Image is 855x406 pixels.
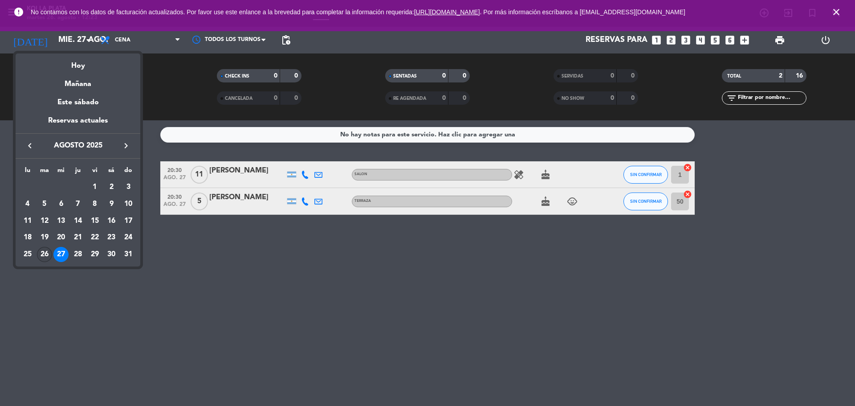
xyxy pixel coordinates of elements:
div: Reservas actuales [16,115,140,133]
div: 1 [87,180,102,195]
td: 24 de agosto de 2025 [120,229,137,246]
div: 22 [87,230,102,245]
th: jueves [69,165,86,179]
div: 26 [37,247,52,262]
div: 30 [104,247,119,262]
td: 3 de agosto de 2025 [120,179,137,196]
th: domingo [120,165,137,179]
div: 12 [37,213,52,229]
div: 18 [20,230,35,245]
div: 24 [121,230,136,245]
div: 3 [121,180,136,195]
td: 23 de agosto de 2025 [103,229,120,246]
div: 17 [121,213,136,229]
td: 31 de agosto de 2025 [120,246,137,263]
div: 16 [104,213,119,229]
div: 11 [20,213,35,229]
td: 5 de agosto de 2025 [36,196,53,213]
th: viernes [86,165,103,179]
i: keyboard_arrow_left [24,140,35,151]
td: 26 de agosto de 2025 [36,246,53,263]
td: 22 de agosto de 2025 [86,229,103,246]
div: 8 [87,197,102,212]
th: lunes [19,165,36,179]
i: keyboard_arrow_right [121,140,131,151]
div: 9 [104,197,119,212]
span: agosto 2025 [38,140,118,152]
div: 2 [104,180,119,195]
div: 28 [70,247,85,262]
div: 27 [53,247,69,262]
td: 16 de agosto de 2025 [103,213,120,230]
td: 12 de agosto de 2025 [36,213,53,230]
td: 1 de agosto de 2025 [86,179,103,196]
div: 6 [53,197,69,212]
td: 7 de agosto de 2025 [69,196,86,213]
button: keyboard_arrow_left [22,140,38,152]
td: AGO. [19,179,86,196]
td: 29 de agosto de 2025 [86,246,103,263]
button: keyboard_arrow_right [118,140,134,152]
td: 11 de agosto de 2025 [19,213,36,230]
div: 4 [20,197,35,212]
div: 10 [121,197,136,212]
div: 14 [70,213,85,229]
td: 10 de agosto de 2025 [120,196,137,213]
div: Este sábado [16,90,140,115]
th: martes [36,165,53,179]
td: 2 de agosto de 2025 [103,179,120,196]
td: 28 de agosto de 2025 [69,246,86,263]
div: 31 [121,247,136,262]
div: 23 [104,230,119,245]
div: 5 [37,197,52,212]
td: 20 de agosto de 2025 [53,229,69,246]
div: 19 [37,230,52,245]
th: miércoles [53,165,69,179]
td: 27 de agosto de 2025 [53,246,69,263]
td: 18 de agosto de 2025 [19,229,36,246]
td: 19 de agosto de 2025 [36,229,53,246]
th: sábado [103,165,120,179]
td: 9 de agosto de 2025 [103,196,120,213]
div: 20 [53,230,69,245]
div: 29 [87,247,102,262]
div: Hoy [16,53,140,72]
div: 7 [70,197,85,212]
div: Mañana [16,72,140,90]
td: 13 de agosto de 2025 [53,213,69,230]
td: 6 de agosto de 2025 [53,196,69,213]
div: 21 [70,230,85,245]
td: 15 de agosto de 2025 [86,213,103,230]
div: 13 [53,213,69,229]
td: 4 de agosto de 2025 [19,196,36,213]
td: 17 de agosto de 2025 [120,213,137,230]
td: 21 de agosto de 2025 [69,229,86,246]
td: 30 de agosto de 2025 [103,246,120,263]
div: 15 [87,213,102,229]
td: 25 de agosto de 2025 [19,246,36,263]
td: 8 de agosto de 2025 [86,196,103,213]
div: 25 [20,247,35,262]
td: 14 de agosto de 2025 [69,213,86,230]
